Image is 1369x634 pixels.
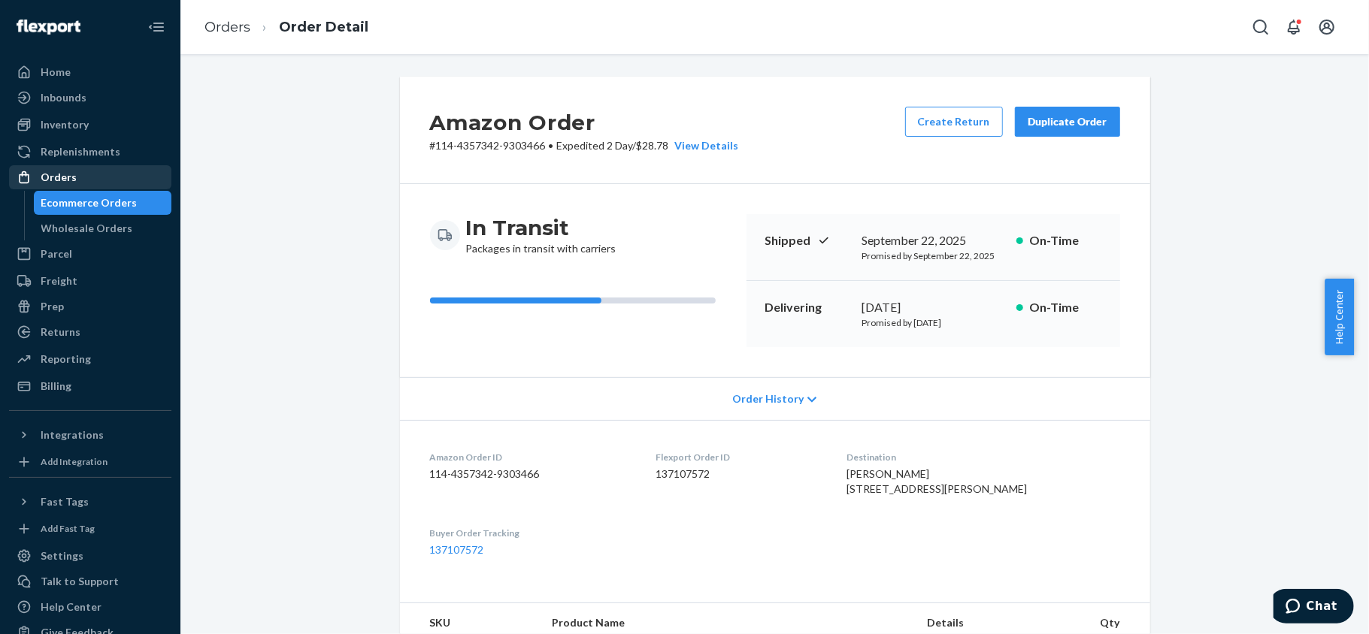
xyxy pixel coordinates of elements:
[732,391,804,406] span: Order History
[557,139,633,152] span: Expedited 2 Day
[9,113,171,137] a: Inventory
[430,543,484,556] a: 137107572
[1274,589,1354,626] iframe: Opens a widget where you can chat to one of our agents
[862,232,1004,249] div: September 22, 2025
[9,374,171,398] a: Billing
[9,490,171,514] button: Fast Tags
[765,232,850,249] p: Shipped
[9,544,171,568] a: Settings
[656,451,823,463] dt: Flexport Order ID
[1246,12,1276,42] button: Open Search Box
[1015,107,1120,137] button: Duplicate Order
[9,595,171,619] a: Help Center
[41,548,83,563] div: Settings
[862,316,1004,329] p: Promised by [DATE]
[1325,279,1354,355] button: Help Center
[9,294,171,319] a: Prep
[9,165,171,189] a: Orders
[549,139,554,152] span: •
[862,299,1004,316] div: [DATE]
[41,65,71,80] div: Home
[765,299,850,316] p: Delivering
[430,527,632,539] dt: Buyer Order Tracking
[41,195,138,210] div: Ecommerce Orders
[41,494,89,509] div: Fast Tags
[41,144,120,159] div: Replenishments
[862,249,1004,262] p: Promised by September 22, 2025
[41,90,86,105] div: Inbounds
[41,599,101,614] div: Help Center
[41,273,77,288] div: Freight
[41,170,77,185] div: Orders
[9,242,171,266] a: Parcel
[41,522,95,535] div: Add Fast Tag
[1279,12,1309,42] button: Open notifications
[204,19,250,35] a: Orders
[905,107,1003,137] button: Create Return
[41,299,64,314] div: Prep
[9,60,171,84] a: Home
[34,216,172,240] a: Wholesale Orders
[466,214,616,256] div: Packages in transit with carriers
[9,453,171,471] a: Add Integration
[1029,232,1102,249] p: On-Time
[41,117,89,132] div: Inventory
[41,427,104,442] div: Integrations
[656,466,823,482] dd: 137107572
[430,107,739,138] h2: Amazon Order
[9,269,171,293] a: Freight
[669,138,739,153] button: View Details
[41,379,71,394] div: Billing
[9,86,171,110] a: Inbounds
[9,423,171,447] button: Integrations
[41,574,119,589] div: Talk to Support
[34,191,172,215] a: Ecommerce Orders
[41,455,108,468] div: Add Integration
[430,138,739,153] p: # 114-4357342-9303466 / $28.78
[41,246,72,261] div: Parcel
[9,520,171,538] a: Add Fast Tag
[9,569,171,593] button: Talk to Support
[9,320,171,344] a: Returns
[41,352,91,367] div: Reporting
[1028,114,1107,129] div: Duplicate Order
[9,347,171,371] a: Reporting
[430,466,632,482] dd: 114-4357342-9303466
[430,451,632,463] dt: Amazon Order ID
[847,467,1028,495] span: [PERSON_NAME] [STREET_ADDRESS][PERSON_NAME]
[279,19,368,35] a: Order Detail
[1312,12,1342,42] button: Open account menu
[192,5,380,50] ol: breadcrumbs
[1029,299,1102,316] p: On-Time
[466,214,616,241] h3: In Transit
[17,20,80,35] img: Flexport logo
[9,140,171,164] a: Replenishments
[847,451,1120,463] dt: Destination
[41,325,80,340] div: Returns
[141,12,171,42] button: Close Navigation
[41,221,133,236] div: Wholesale Orders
